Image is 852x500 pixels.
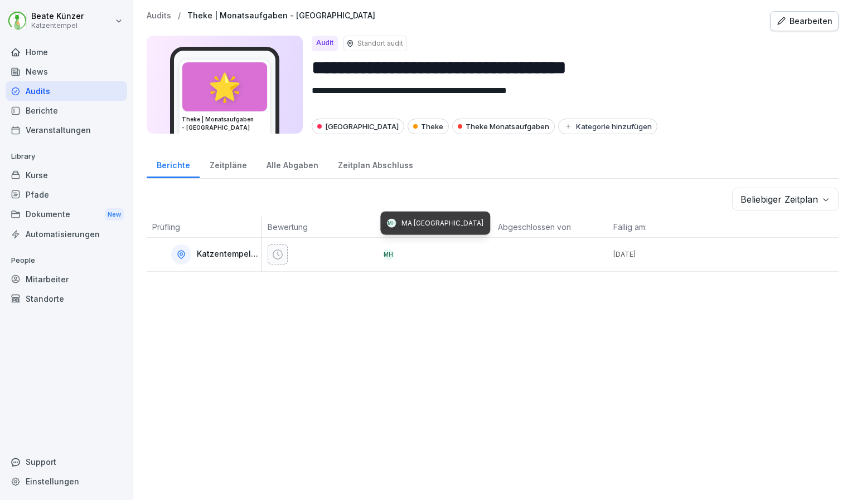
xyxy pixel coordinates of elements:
[383,249,394,260] div: MH
[608,217,723,238] th: Fällig am:
[6,120,127,140] a: Veranstaltungen
[6,252,127,269] p: People
[558,119,657,134] button: Kategorie hinzufügen
[268,221,372,233] p: Bewertung
[498,221,602,233] p: Abgeschlossen von
[6,204,127,225] div: Dokumente
[613,249,723,259] p: [DATE]
[6,101,127,120] a: Berichte
[6,204,127,225] a: DokumenteNew
[197,249,259,259] p: Katzentempel [GEOGRAPHIC_DATA]
[147,11,171,21] a: Audits
[357,38,403,48] p: Standort audit
[178,11,181,21] p: /
[6,224,127,244] a: Automatisierungen
[256,150,328,178] a: Alle Abgaben
[105,208,124,221] div: New
[147,150,200,178] a: Berichte
[452,119,555,134] div: Theke Monatsaufgaben
[377,217,493,238] th: Prüfer
[6,269,127,289] a: Mitarbeiter
[312,36,338,51] div: Audit
[6,81,127,101] a: Audits
[182,115,268,132] h3: Theke | Monatsaufgaben - [GEOGRAPHIC_DATA]
[6,148,127,165] p: Library
[408,119,449,134] div: Theke
[31,12,84,21] p: Beate Künzer
[6,165,127,185] a: Kurse
[6,452,127,472] div: Support
[770,11,839,31] button: Bearbeiten
[6,185,127,204] a: Pfade
[187,11,375,21] a: Theke | Monatsaufgaben - [GEOGRAPHIC_DATA]
[312,119,404,134] div: [GEOGRAPHIC_DATA]
[387,219,396,228] div: MH
[6,472,127,491] a: Einstellungen
[152,221,256,233] p: Prüfling
[776,15,832,27] div: Bearbeiten
[200,150,256,178] a: Zeitpläne
[6,289,127,308] a: Standorte
[564,122,652,131] div: Kategorie hinzufügen
[6,42,127,62] a: Home
[6,62,127,81] a: News
[401,218,483,228] p: MA [GEOGRAPHIC_DATA]
[182,62,267,111] div: 🌟
[328,150,423,178] a: Zeitplan Abschluss
[31,22,84,30] p: Katzentempel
